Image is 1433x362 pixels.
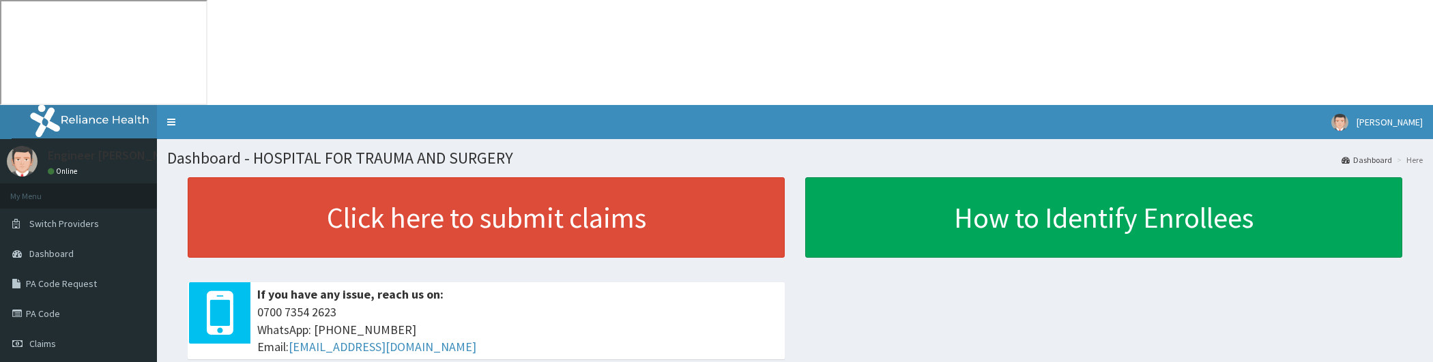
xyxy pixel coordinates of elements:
h1: Dashboard - HOSPITAL FOR TRAUMA AND SURGERY [167,149,1423,167]
span: Dashboard [29,247,74,260]
span: [PERSON_NAME] [1357,116,1423,128]
a: How to Identify Enrollees [805,177,1402,258]
img: User Image [7,146,38,177]
a: Click here to submit claims [188,177,785,258]
span: Switch Providers [29,217,99,230]
p: Engineer [PERSON_NAME] [48,149,187,162]
a: Online [48,166,81,176]
span: Claims [29,337,56,350]
a: Dashboard [1342,154,1392,166]
img: User Image [1331,114,1348,131]
span: 0700 7354 2623 WhatsApp: [PHONE_NUMBER] Email: [257,303,778,356]
li: Here [1393,154,1423,166]
b: If you have any issue, reach us on: [257,286,444,302]
a: [EMAIL_ADDRESS][DOMAIN_NAME] [289,339,476,355]
a: [PERSON_NAME] [1321,105,1433,139]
